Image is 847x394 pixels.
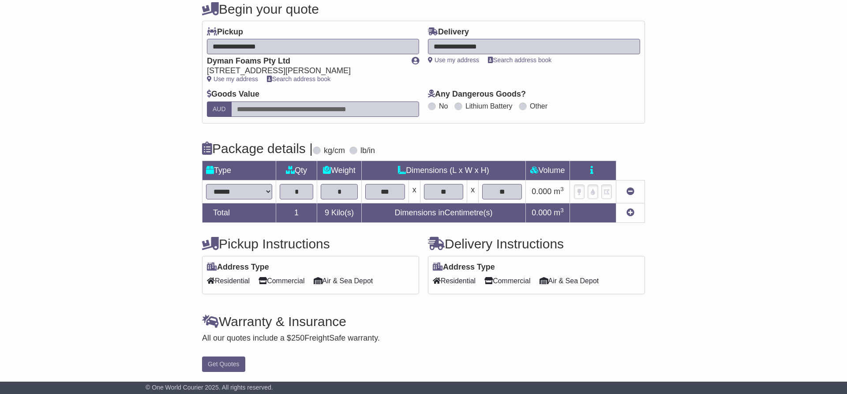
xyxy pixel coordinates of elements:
[207,75,258,83] a: Use my address
[259,274,304,288] span: Commercial
[207,90,259,99] label: Goods Value
[484,274,530,288] span: Commercial
[202,236,419,251] h4: Pickup Instructions
[361,203,525,222] td: Dimensions in Centimetre(s)
[554,208,564,217] span: m
[314,274,373,288] span: Air & Sea Depot
[361,161,525,180] td: Dimensions (L x W x H)
[626,187,634,196] a: Remove this item
[467,180,479,203] td: x
[146,384,273,391] span: © One World Courier 2025. All rights reserved.
[317,203,362,222] td: Kilo(s)
[202,334,645,343] div: All our quotes include a $ FreightSafe warranty.
[202,356,245,372] button: Get Quotes
[202,161,276,180] td: Type
[465,102,513,110] label: Lithium Battery
[428,56,479,64] a: Use my address
[433,263,495,272] label: Address Type
[207,56,403,66] div: Dyman Foams Pty Ltd
[428,90,526,99] label: Any Dangerous Goods?
[324,146,345,156] label: kg/cm
[525,161,570,180] td: Volume
[433,274,476,288] span: Residential
[409,180,420,203] td: x
[540,274,599,288] span: Air & Sea Depot
[207,101,232,117] label: AUD
[532,187,551,196] span: 0.000
[317,161,362,180] td: Weight
[276,161,317,180] td: Qty
[207,66,403,76] div: [STREET_ADDRESS][PERSON_NAME]
[276,203,317,222] td: 1
[202,203,276,222] td: Total
[207,274,250,288] span: Residential
[202,2,645,16] h4: Begin your quote
[488,56,551,64] a: Search address book
[207,263,269,272] label: Address Type
[560,186,564,192] sup: 3
[532,208,551,217] span: 0.000
[207,27,243,37] label: Pickup
[202,314,645,329] h4: Warranty & Insurance
[530,102,547,110] label: Other
[428,236,645,251] h4: Delivery Instructions
[560,207,564,214] sup: 3
[360,146,375,156] label: lb/in
[554,187,564,196] span: m
[626,208,634,217] a: Add new item
[202,141,313,156] h4: Package details |
[439,102,448,110] label: No
[428,27,469,37] label: Delivery
[325,208,329,217] span: 9
[267,75,330,83] a: Search address book
[291,334,304,342] span: 250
